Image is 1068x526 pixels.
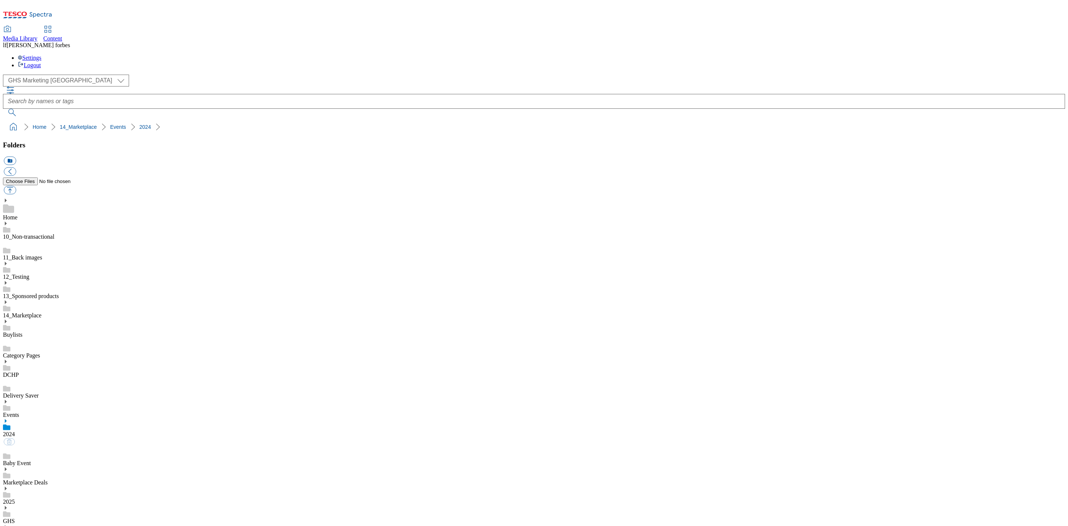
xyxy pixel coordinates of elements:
a: home [7,121,19,133]
a: 2024 [3,431,15,437]
a: Buylists [3,331,22,338]
a: Baby Event [3,460,31,466]
a: Content [43,26,62,42]
a: Marketplace Deals [3,479,47,486]
nav: breadcrumb [3,120,1065,134]
a: Settings [18,55,42,61]
span: Media Library [3,35,37,42]
span: [PERSON_NAME] forbes [7,42,70,48]
a: Home [3,214,17,220]
a: Category Pages [3,352,40,359]
a: DCHP [3,372,19,378]
a: 2024 [139,124,151,130]
a: 14_Marketplace [3,312,42,318]
a: Delivery Saver [3,392,39,399]
a: 13_Sponsored products [3,293,59,299]
a: 10_Non-transactional [3,233,55,240]
h3: Folders [3,141,1065,149]
a: Events [110,124,126,130]
input: Search by names or tags [3,94,1065,109]
a: Logout [18,62,41,68]
a: Events [3,412,19,418]
span: Content [43,35,62,42]
a: Home [33,124,46,130]
a: Media Library [3,26,37,42]
a: 14_Marketplace [60,124,97,130]
a: 12_Testing [3,274,29,280]
a: 2025 [3,499,15,505]
span: lf [3,42,7,48]
a: 11_Back images [3,254,42,261]
a: GHS [3,518,15,524]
